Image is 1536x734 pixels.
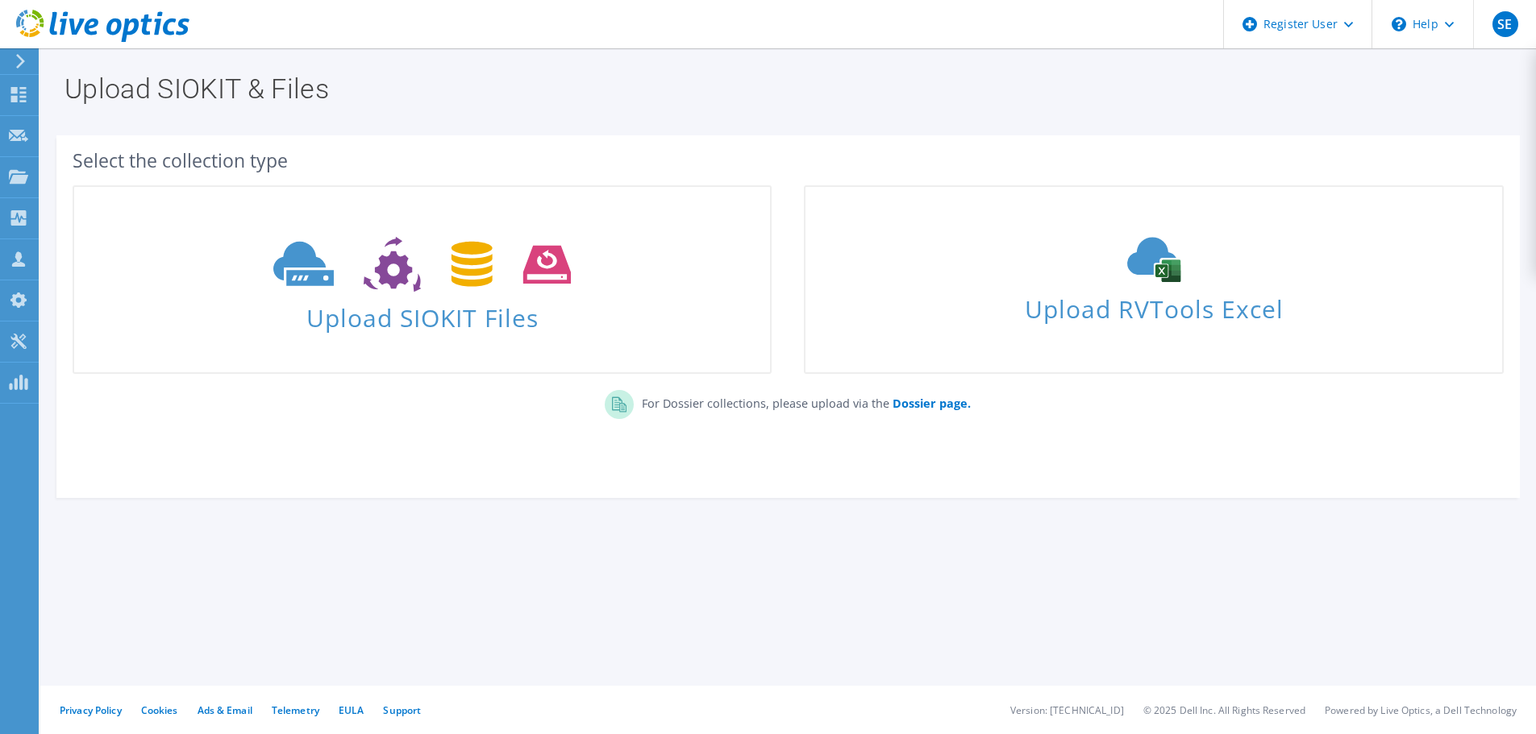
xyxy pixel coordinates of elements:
[272,703,319,717] a: Telemetry
[339,703,364,717] a: EULA
[1010,703,1124,717] li: Version: [TECHNICAL_ID]
[804,185,1503,374] a: Upload RVTools Excel
[74,296,770,330] span: Upload SIOKIT Files
[1392,17,1406,31] svg: \n
[60,703,122,717] a: Privacy Policy
[1143,703,1305,717] li: © 2025 Dell Inc. All Rights Reserved
[805,288,1501,322] span: Upload RVTools Excel
[65,75,1504,102] h1: Upload SIOKIT & Files
[383,703,421,717] a: Support
[1325,703,1517,717] li: Powered by Live Optics, a Dell Technology
[1492,11,1518,37] span: SE
[889,396,971,411] a: Dossier page.
[634,390,971,413] p: For Dossier collections, please upload via the
[198,703,252,717] a: Ads & Email
[73,151,1504,169] div: Select the collection type
[141,703,178,717] a: Cookies
[73,185,772,374] a: Upload SIOKIT Files
[893,396,971,411] b: Dossier page.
